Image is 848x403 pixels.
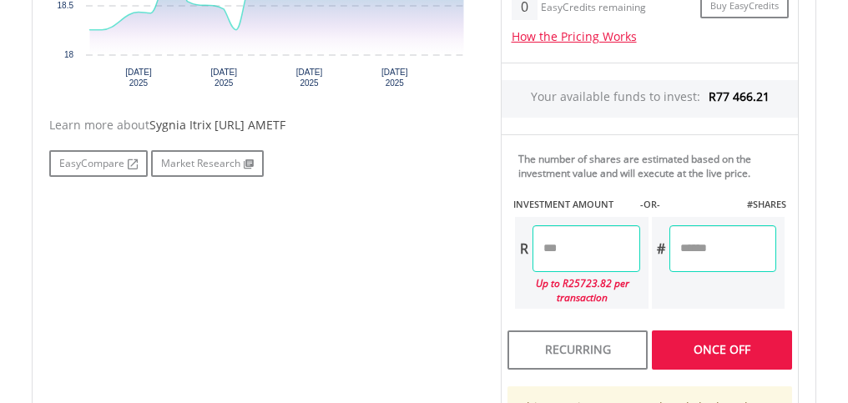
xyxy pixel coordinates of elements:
[151,150,264,177] a: Market Research
[64,50,74,59] text: 18
[296,68,323,88] text: [DATE] 2025
[502,80,798,118] div: Your available funds to invest:
[518,152,791,180] div: The number of shares are estimated based on the investment value and will execute at the live price.
[515,225,533,272] div: R
[49,117,476,133] div: Learn more about
[709,88,770,104] span: R77 466.21
[507,330,648,369] div: Recurring
[747,198,786,211] label: #SHARES
[210,68,237,88] text: [DATE] 2025
[515,272,639,309] div: Up to R25723.82 per transaction
[125,68,152,88] text: [DATE] 2025
[513,198,613,211] label: INVESTMENT AMOUNT
[381,68,408,88] text: [DATE] 2025
[652,330,792,369] div: Once Off
[541,2,646,16] div: EasyCredits remaining
[149,117,285,133] span: Sygnia Itrix [URL] AMETF
[640,198,660,211] label: -OR-
[49,150,148,177] a: EasyCompare
[652,225,669,272] div: #
[512,28,637,44] a: How the Pricing Works
[58,1,74,10] text: 18.5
